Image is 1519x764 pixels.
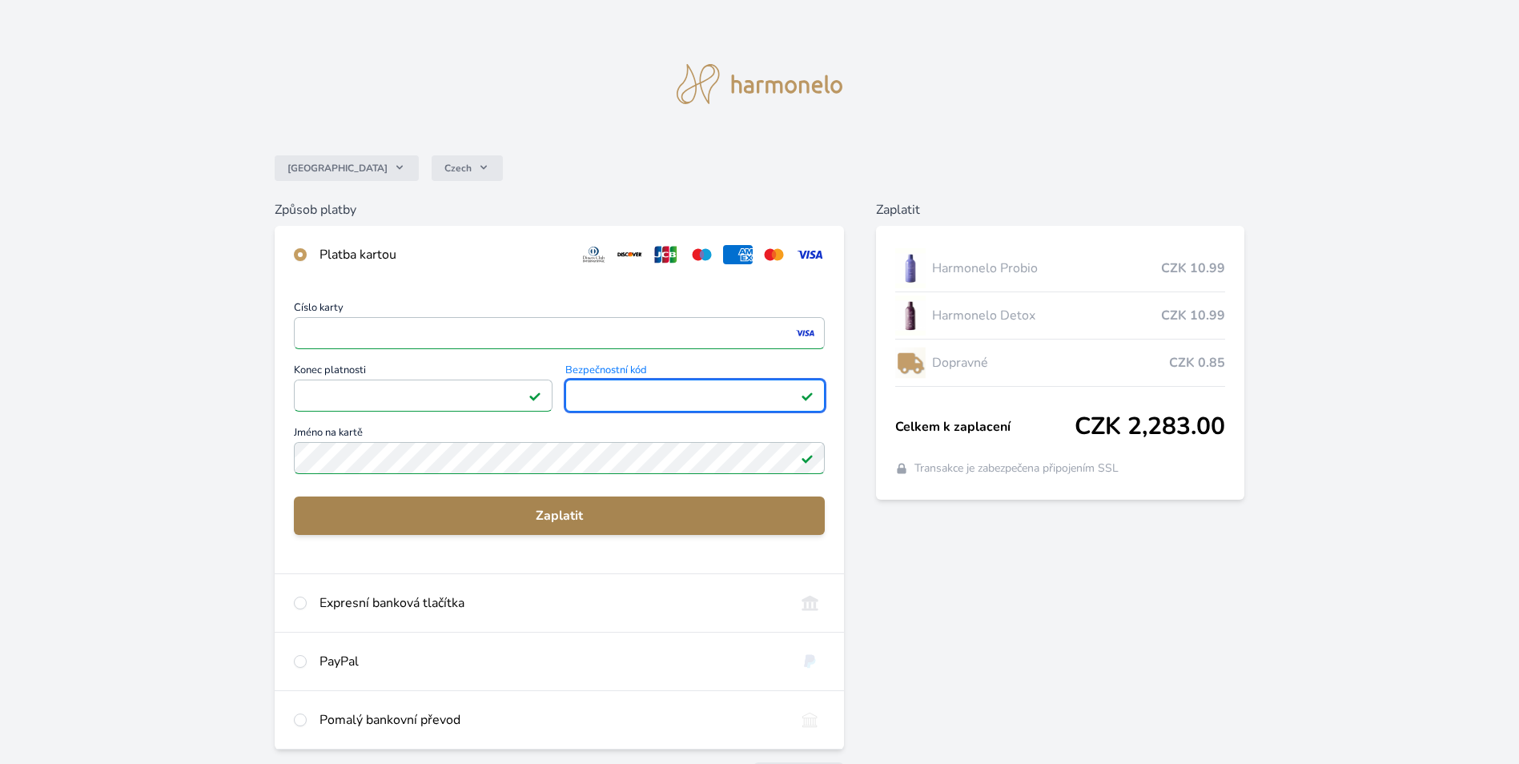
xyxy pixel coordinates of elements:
span: Harmonelo Probio [932,259,1162,278]
img: Platné pole [801,389,814,402]
iframe: Iframe pro bezpečnostní kód [573,384,817,407]
img: maestro.svg [687,245,717,264]
iframe: Iframe pro číslo karty [301,322,818,344]
span: CZK 10.99 [1161,259,1225,278]
img: visa [794,326,816,340]
span: Konec platnosti [294,365,553,380]
div: Pomalý bankovní převod [319,710,782,730]
img: Platné pole [801,452,814,464]
img: logo.svg [677,64,843,104]
div: Platba kartou [319,245,566,264]
span: Jméno na kartě [294,428,825,442]
img: diners.svg [579,245,609,264]
span: Czech [444,162,472,175]
div: PayPal [319,652,782,671]
span: Celkem k zaplacení [895,417,1075,436]
img: discover.svg [615,245,645,264]
span: Číslo karty [294,303,825,317]
img: Platné pole [528,389,541,402]
img: bankTransfer_IBAN.svg [795,710,825,730]
div: Expresní banková tlačítka [319,593,782,613]
button: [GEOGRAPHIC_DATA] [275,155,419,181]
img: onlineBanking_CZ.svg [795,593,825,613]
span: Zaplatit [307,506,812,525]
img: mc.svg [759,245,789,264]
img: paypal.svg [795,652,825,671]
img: jcb.svg [651,245,681,264]
button: Zaplatit [294,497,825,535]
span: Dopravné [932,353,1170,372]
span: CZK 0.85 [1169,353,1225,372]
img: visa.svg [795,245,825,264]
span: Bezpečnostní kód [565,365,824,380]
img: CLEAN_PROBIO_se_stinem_x-lo.jpg [895,248,926,288]
span: CZK 2,283.00 [1075,412,1225,441]
img: delivery-lo.png [895,343,926,383]
iframe: Iframe pro datum vypršení platnosti [301,384,545,407]
img: DETOX_se_stinem_x-lo.jpg [895,296,926,336]
h6: Zaplatit [876,200,1245,219]
button: Czech [432,155,503,181]
span: CZK 10.99 [1161,306,1225,325]
img: amex.svg [723,245,753,264]
input: Jméno na kartěPlatné pole [294,442,825,474]
span: [GEOGRAPHIC_DATA] [287,162,388,175]
span: Transakce je zabezpečena připojením SSL [914,460,1119,476]
span: Harmonelo Detox [932,306,1162,325]
h6: Způsob platby [275,200,844,219]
